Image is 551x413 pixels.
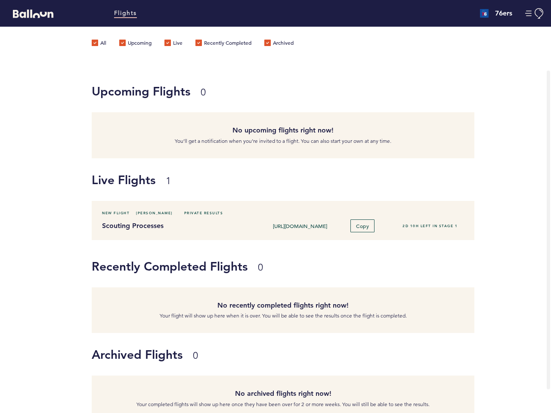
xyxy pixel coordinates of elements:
label: Archived [264,40,294,48]
h1: Archived Flights [92,346,468,363]
small: 0 [201,86,206,98]
small: 0 [258,262,263,273]
h1: Recently Completed Flights [92,258,468,275]
h4: No recently completed flights right now! [98,300,468,311]
svg: Balloon [13,9,53,18]
h4: 76ers [495,8,512,18]
p: Your flight will show up here when it is over. You will be able to see the results once the fligh... [98,311,468,320]
p: Your completed flights will show up here once they have been over for 2 or more weeks. You will s... [98,400,468,409]
button: Manage Account [525,8,545,19]
h4: Scouting Processes [102,221,245,231]
label: All [92,40,106,48]
button: Copy [350,219,375,232]
span: Copy [356,222,369,229]
small: 1 [166,175,171,187]
h4: No archived flights right now! [98,388,468,399]
a: Balloon [6,9,53,18]
span: New Flight [102,209,130,217]
small: 0 [193,350,198,361]
h1: Live Flights [92,171,545,188]
span: 2D 10H left in stage 1 [402,224,458,228]
label: Live [164,40,183,48]
p: You’ll get a notification when you’re invited to a flight. You can also start your own at any time. [98,137,468,145]
h1: Upcoming Flights [92,83,468,100]
label: Upcoming [119,40,152,48]
span: Private Results [179,209,223,217]
label: Recently Completed [195,40,251,48]
a: Flights [114,9,137,18]
span: [PERSON_NAME] [136,209,173,217]
h4: No upcoming flights right now! [98,125,468,136]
